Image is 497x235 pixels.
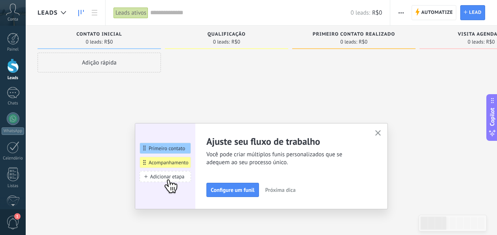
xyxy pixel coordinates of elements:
h2: Ajuste seu fluxo de trabalho [206,135,365,148]
div: Contato inicial [42,32,157,38]
span: 0 leads: [351,9,370,17]
span: 0 leads: [340,40,357,44]
span: R$0 [372,9,382,17]
span: R$0 [104,40,113,44]
span: 0 leads: [86,40,103,44]
span: Copilot [488,108,496,126]
span: Conta [8,17,18,22]
div: Calendário [2,156,25,161]
div: Leads ativos [113,7,148,19]
span: Contato inicial [76,32,122,37]
span: Leads [38,9,58,17]
div: Qualificação [169,32,284,38]
a: Lista [88,5,101,21]
a: Automatize [412,5,456,20]
div: Chats [2,101,25,106]
span: Primeiro Contato Realizado [313,32,395,37]
div: Primeiro Contato Realizado [296,32,412,38]
div: Adição rápida [38,53,161,72]
span: 0 leads: [468,40,485,44]
span: Qualificação [208,32,246,37]
div: Painel [2,47,25,52]
span: Você pode criar múltiplos funis personalizados que se adequem ao seu processo único. [206,151,365,167]
span: 0 leads: [213,40,230,44]
div: WhatsApp [2,127,24,135]
div: Listas [2,184,25,189]
span: Próxima dica [265,187,296,193]
a: Lead [460,5,485,20]
span: 1 [14,213,21,220]
div: Leads [2,76,25,81]
span: Configure um funil [211,187,255,193]
span: R$0 [359,40,367,44]
button: Mais [395,5,407,20]
span: R$0 [486,40,495,44]
button: Próxima dica [262,184,299,196]
span: Automatize [421,6,453,20]
button: Configure um funil [206,183,259,197]
a: Leads [74,5,88,21]
span: R$0 [231,40,240,44]
span: Lead [469,6,482,20]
